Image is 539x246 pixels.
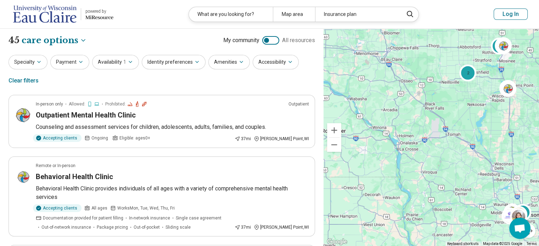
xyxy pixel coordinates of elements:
[43,215,123,221] span: Documentation provided for patient filling
[85,8,113,15] div: powered by
[105,101,126,107] span: Prohibited:
[36,101,63,107] p: In-person only
[9,55,47,69] button: Specialty
[97,224,128,230] span: Package pricing
[459,64,476,81] div: 2
[92,55,139,69] button: Availability1
[33,204,82,212] div: Accepting clients
[165,224,191,230] span: Sliding scale
[189,7,273,22] div: What are you looking for?
[491,38,508,55] div: 2
[36,110,136,120] h3: Outpatient Mental Health Clinic
[235,136,251,142] div: 37 mi
[36,184,309,201] p: Behavioral Health Clinic provides individuals of all ages with a variety of comprehensive mental ...
[327,123,341,137] button: Zoom in
[494,8,528,20] button: Log In
[9,34,87,46] h1: 45
[13,6,77,23] img: UW- Eau Claire
[9,72,39,89] div: Clear filters
[142,55,206,69] button: Identity preferences
[22,34,78,46] span: care options
[223,36,259,45] span: My community
[123,58,126,66] span: 1
[254,224,309,230] div: [PERSON_NAME] Point , WI
[235,224,251,230] div: 37 mi
[36,123,309,131] p: Counseling and assessment services for children, adolescents, adults, families, and couples.
[119,135,150,141] span: Eligible: ages 0+
[134,224,160,230] span: Out-of-pocket
[483,242,522,246] span: Map data ©2025 Google
[282,36,315,45] span: All resources
[208,55,250,69] button: Amenities
[69,101,85,107] span: Allowed:
[315,7,399,22] div: Insurance plan
[273,7,315,22] div: Map area
[253,55,299,69] button: Accessibility
[22,34,87,46] button: Care options
[36,172,113,182] h3: Behavioral Health Clinic
[36,162,75,169] p: Remote or In-person
[254,136,309,142] div: [PERSON_NAME] Point , WI
[33,134,82,142] div: Accepting clients
[327,138,341,152] button: Zoom out
[288,101,309,107] p: Outpatient
[509,218,530,239] a: Open chat
[91,205,107,211] span: All ages
[41,224,91,230] span: Out-of-network insurance
[117,205,175,211] span: Works Mon, Tue, Wed, Thu, Fri
[50,55,89,69] button: Payment
[11,6,113,23] a: UW- Eau Clairepowered by
[129,215,170,221] span: In-network insurance
[527,242,537,246] a: Terms
[176,215,221,221] span: Single case agreement
[91,135,108,141] span: Ongoing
